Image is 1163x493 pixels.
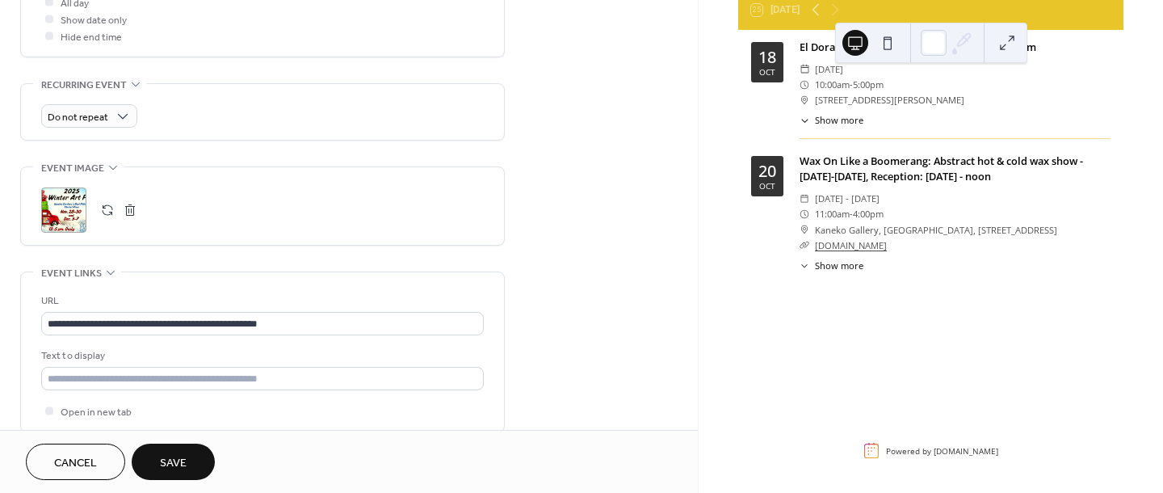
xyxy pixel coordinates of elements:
[800,114,863,128] button: ​Show more
[759,182,775,190] div: Oct
[132,444,215,480] button: Save
[853,206,884,221] span: 4:00pm
[815,259,863,273] span: Show more
[61,29,122,46] span: Hide end time
[41,265,102,282] span: Event links
[41,160,104,177] span: Event image
[800,61,810,77] div: ​
[61,12,127,29] span: Show date only
[41,348,481,364] div: Text to display
[800,259,810,273] div: ​
[815,239,887,251] a: [DOMAIN_NAME]
[850,206,853,221] span: -
[61,404,132,421] span: Open in new tab
[815,206,850,221] span: 11:00am
[886,445,998,457] div: Powered by
[853,77,884,92] span: 5:00pm
[41,293,481,310] div: URL
[800,154,1083,183] a: Wax On Like a Boomerang: Abstract hot & cold wax show - [DATE]-[DATE], Reception: [DATE] - noon
[758,163,776,179] div: 20
[800,206,810,221] div: ​
[815,222,1057,238] span: Kaneko Gallery, [GEOGRAPHIC_DATA], [STREET_ADDRESS]
[850,77,853,92] span: -
[48,108,108,127] span: Do not repeat
[815,61,843,77] span: [DATE]
[800,92,810,107] div: ​
[800,77,810,92] div: ​
[26,444,125,480] button: Cancel
[160,455,187,472] span: Save
[800,114,810,128] div: ​
[758,49,776,65] div: 18
[815,92,964,107] span: [STREET_ADDRESS][PERSON_NAME]
[800,191,810,206] div: ​
[41,77,127,94] span: Recurring event
[800,259,863,273] button: ​Show more
[815,191,880,206] span: [DATE] - [DATE]
[800,238,810,253] div: ​
[759,68,775,76] div: Oct
[54,455,97,472] span: Cancel
[41,188,86,233] div: ;
[800,40,1111,55] div: El Dorado Hills Arts Festival, [DATE] 10 am - 5 pm
[934,445,998,457] a: [DOMAIN_NAME]
[815,77,850,92] span: 10:00am
[800,222,810,238] div: ​
[815,114,863,128] span: Show more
